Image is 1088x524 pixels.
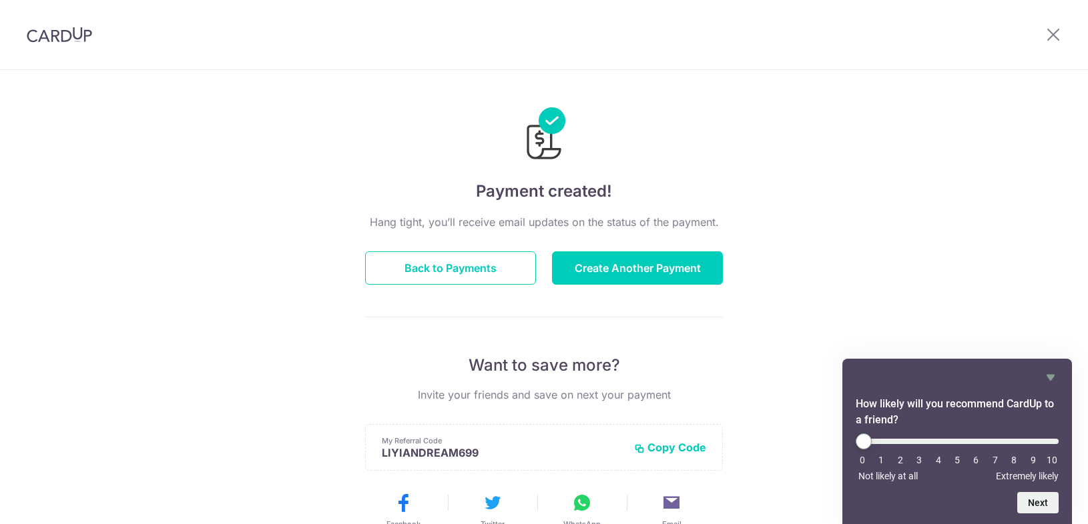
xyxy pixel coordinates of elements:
[996,471,1059,481] span: Extremely likely
[523,107,565,163] img: Payments
[1027,455,1040,465] li: 9
[858,471,918,481] span: Not likely at all
[989,455,1002,465] li: 7
[365,355,723,376] p: Want to save more?
[856,455,869,465] li: 0
[365,179,723,203] h4: Payment created!
[365,214,723,230] p: Hang tight, you’ll receive email updates on the status of the payment.
[874,455,888,465] li: 1
[894,455,907,465] li: 2
[365,387,723,403] p: Invite your friends and save on next your payment
[365,251,536,285] button: Back to Payments
[1007,455,1021,465] li: 8
[1045,455,1059,465] li: 10
[912,455,926,465] li: 3
[950,455,964,465] li: 5
[552,251,723,285] button: Create Another Payment
[932,455,945,465] li: 4
[969,455,983,465] li: 6
[856,433,1059,481] div: How likely will you recommend CardUp to a friend? Select an option from 0 to 10, with 0 being Not...
[382,446,623,459] p: LIYIANDREAM699
[1043,369,1059,385] button: Hide survey
[634,441,706,454] button: Copy Code
[856,369,1059,513] div: How likely will you recommend CardUp to a friend? Select an option from 0 to 10, with 0 being Not...
[27,27,92,43] img: CardUp
[1017,492,1059,513] button: Next question
[856,396,1059,428] h2: How likely will you recommend CardUp to a friend? Select an option from 0 to 10, with 0 being Not...
[382,435,623,446] p: My Referral Code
